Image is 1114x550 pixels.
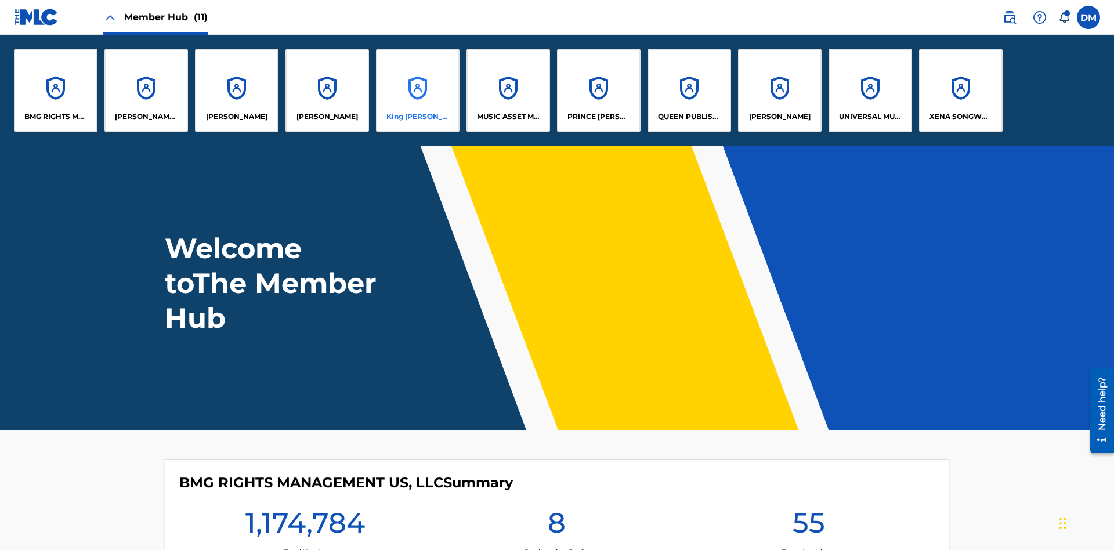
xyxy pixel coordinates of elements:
p: PRINCE MCTESTERSON [567,111,631,122]
img: MLC Logo [14,9,59,26]
a: AccountsQUEEN PUBLISHA [648,49,731,132]
a: AccountsPRINCE [PERSON_NAME] [557,49,641,132]
img: help [1033,10,1047,24]
p: XENA SONGWRITER [929,111,993,122]
span: Member Hub [124,10,208,24]
a: AccountsKing [PERSON_NAME] [376,49,460,132]
h1: 55 [793,505,825,547]
p: King McTesterson [386,111,450,122]
p: EYAMA MCSINGER [296,111,358,122]
p: QUEEN PUBLISHA [658,111,721,122]
img: Close [103,10,117,24]
span: (11) [194,12,208,23]
a: Accounts[PERSON_NAME] [738,49,822,132]
a: AccountsMUSIC ASSET MANAGEMENT (MAM) [466,49,550,132]
iframe: Chat Widget [1056,494,1114,550]
p: MUSIC ASSET MANAGEMENT (MAM) [477,111,540,122]
p: ELVIS COSTELLO [206,111,267,122]
div: User Menu [1077,6,1100,29]
a: AccountsXENA SONGWRITER [919,49,1003,132]
img: search [1003,10,1017,24]
a: Accounts[PERSON_NAME] SONGWRITER [104,49,188,132]
h1: 1,174,784 [245,505,365,547]
a: Accounts[PERSON_NAME] [285,49,369,132]
div: Help [1028,6,1051,29]
a: AccountsBMG RIGHTS MANAGEMENT US, LLC [14,49,97,132]
p: BMG RIGHTS MANAGEMENT US, LLC [24,111,88,122]
h1: Welcome to The Member Hub [165,231,382,335]
h1: 8 [548,505,566,547]
div: Drag [1059,506,1066,541]
p: UNIVERSAL MUSIC PUB GROUP [839,111,902,122]
a: Public Search [998,6,1021,29]
a: Accounts[PERSON_NAME] [195,49,278,132]
p: CLEO SONGWRITER [115,111,178,122]
iframe: Resource Center [1082,364,1114,459]
p: RONALD MCTESTERSON [749,111,811,122]
div: Notifications [1058,12,1070,23]
a: AccountsUNIVERSAL MUSIC PUB GROUP [829,49,912,132]
h4: BMG RIGHTS MANAGEMENT US, LLC [179,474,513,491]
